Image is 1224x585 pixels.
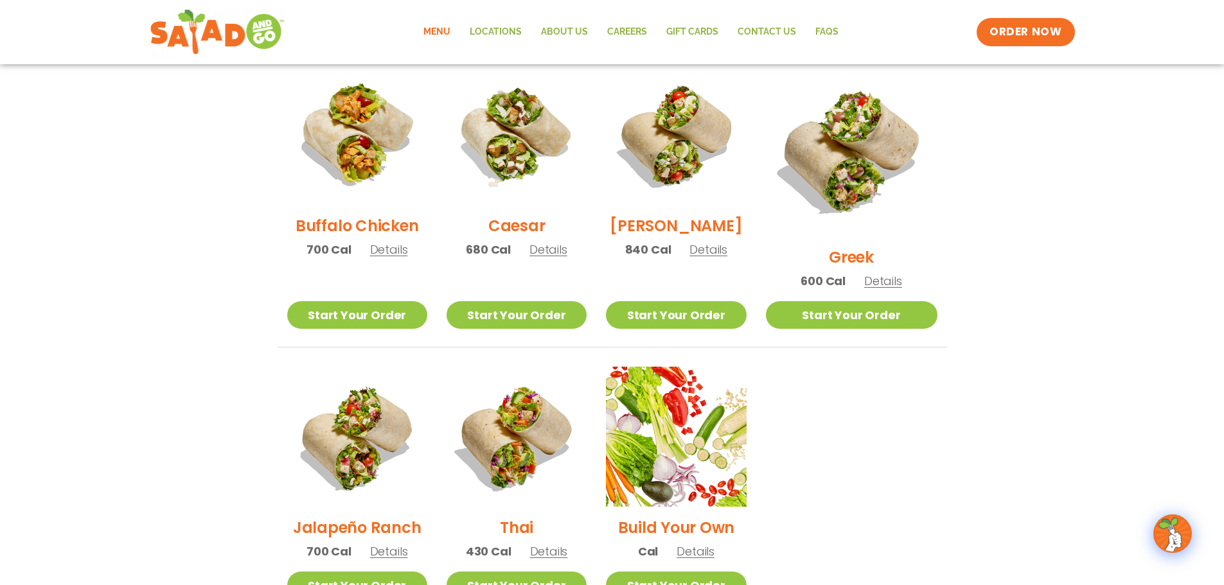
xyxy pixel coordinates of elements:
[447,367,587,507] img: Product photo for Thai Wrap
[989,24,1061,40] span: ORDER NOW
[677,543,714,559] span: Details
[287,367,427,507] img: Product photo for Jalapeño Ranch Wrap
[370,543,408,559] span: Details
[488,214,545,237] h2: Caesar
[531,17,598,47] a: About Us
[606,301,746,329] a: Start Your Order
[414,17,848,47] nav: Menu
[806,17,848,47] a: FAQs
[864,273,902,289] span: Details
[977,18,1074,46] a: ORDER NOW
[766,65,937,236] img: Product photo for Greek Wrap
[657,17,728,47] a: GIFT CARDS
[296,214,418,237] h2: Buffalo Chicken
[530,543,568,559] span: Details
[689,241,727,258] span: Details
[529,241,567,258] span: Details
[306,543,351,560] span: 700 Cal
[801,272,846,290] span: 600 Cal
[1155,516,1191,552] img: wpChatIcon
[460,17,531,47] a: Locations
[150,6,285,58] img: new-SAG-logo-768×292
[447,65,587,205] img: Product photo for Caesar Wrap
[500,516,533,539] h2: Thai
[287,301,427,329] a: Start Your Order
[293,516,421,539] h2: Jalapeño Ranch
[447,301,587,329] a: Start Your Order
[598,17,657,47] a: Careers
[466,241,511,258] span: 680 Cal
[618,516,735,539] h2: Build Your Own
[606,367,746,507] img: Product photo for Build Your Own
[638,543,658,560] span: Cal
[625,241,671,258] span: 840 Cal
[306,241,351,258] span: 700 Cal
[606,65,746,205] img: Product photo for Cobb Wrap
[287,65,427,205] img: Product photo for Buffalo Chicken Wrap
[370,241,408,258] span: Details
[466,543,511,560] span: 430 Cal
[766,301,937,329] a: Start Your Order
[414,17,460,47] a: Menu
[829,246,874,268] h2: Greek
[728,17,806,47] a: Contact Us
[610,214,742,237] h2: [PERSON_NAME]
